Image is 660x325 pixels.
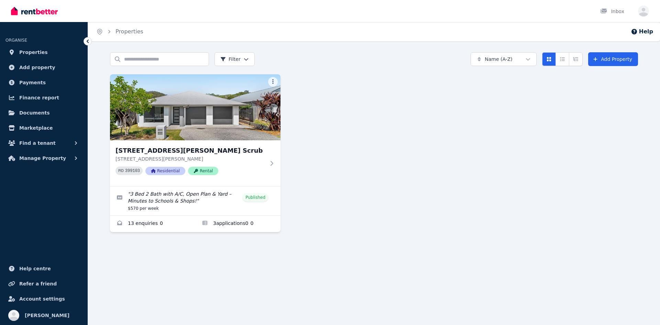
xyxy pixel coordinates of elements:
span: Residential [145,167,185,175]
span: Payments [19,78,46,87]
span: Documents [19,109,50,117]
button: More options [268,77,278,87]
span: Finance report [19,94,59,102]
a: Refer a friend [5,277,82,291]
small: PID [118,169,124,173]
a: Help centre [5,262,82,275]
button: Find a tenant [5,136,82,150]
a: Properties [5,45,82,59]
a: Enquiries for 1/10 Roselea Ave, Bahrs Scrub [110,216,195,232]
span: Properties [19,48,48,56]
span: Manage Property [19,154,66,162]
span: [PERSON_NAME] [25,311,69,319]
a: Finance report [5,91,82,105]
a: Documents [5,106,82,120]
button: Filter [214,52,255,66]
img: 1/10 Roselea Ave, Bahrs Scrub [110,74,280,140]
div: View options [542,52,583,66]
a: Account settings [5,292,82,306]
span: Help centre [19,264,51,273]
a: Properties [115,28,143,35]
nav: Breadcrumb [88,22,152,41]
code: 399103 [125,169,140,173]
a: Edit listing: 3 Bed 2 Bath with A/C, Open Plan & Yard – Minutes to Schools & Shops! [110,186,280,215]
p: [STREET_ADDRESS][PERSON_NAME] [115,155,265,162]
span: Refer a friend [19,280,57,288]
button: Name (A-Z) [471,52,537,66]
span: Find a tenant [19,139,56,147]
span: Account settings [19,295,65,303]
span: ORGANISE [5,38,27,43]
button: Manage Property [5,151,82,165]
a: Payments [5,76,82,89]
span: Name (A-Z) [485,56,513,63]
span: Rental [188,167,218,175]
a: Add property [5,61,82,74]
button: Card view [542,52,556,66]
img: RentBetter [11,6,58,16]
a: Applications for 1/10 Roselea Ave, Bahrs Scrub [195,216,280,232]
button: Compact list view [555,52,569,66]
a: Marketplace [5,121,82,135]
span: Filter [220,56,241,63]
a: Add Property [588,52,638,66]
a: 1/10 Roselea Ave, Bahrs Scrub[STREET_ADDRESS][PERSON_NAME] Scrub[STREET_ADDRESS][PERSON_NAME]PID ... [110,74,280,186]
h3: [STREET_ADDRESS][PERSON_NAME] Scrub [115,146,265,155]
span: Marketplace [19,124,53,132]
button: Expanded list view [569,52,583,66]
div: Inbox [600,8,624,15]
button: Help [631,28,653,36]
span: Add property [19,63,55,72]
